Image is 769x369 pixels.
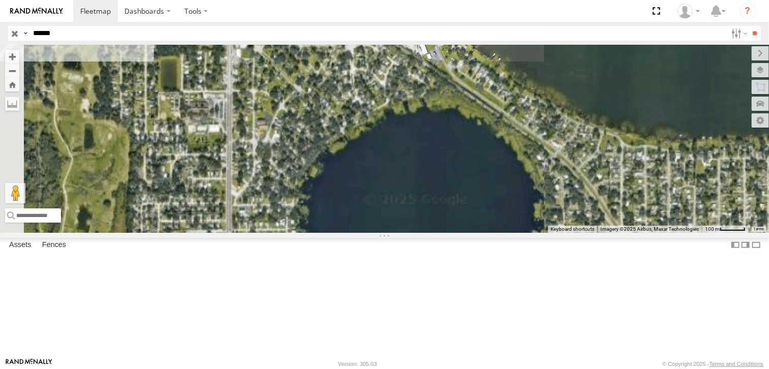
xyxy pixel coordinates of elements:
[705,226,720,232] span: 100 m
[37,238,71,253] label: Fences
[5,97,19,111] label: Measure
[754,227,764,231] a: Terms
[551,226,594,233] button: Keyboard shortcuts
[740,3,756,19] i: ?
[5,78,19,91] button: Zoom Home
[600,226,699,232] span: Imagery ©2025 Airbus, Maxar Technologies
[741,238,751,253] label: Dock Summary Table to the Right
[730,238,741,253] label: Dock Summary Table to the Left
[4,238,36,253] label: Assets
[674,4,703,19] div: Clarence Lewis
[727,26,749,41] label: Search Filter Options
[751,238,761,253] label: Hide Summary Table
[338,361,377,367] div: Version: 305.03
[5,64,19,78] button: Zoom out
[6,359,52,369] a: Visit our Website
[10,8,63,15] img: rand-logo.svg
[5,183,25,203] button: Drag Pegman onto the map to open Street View
[752,113,769,128] label: Map Settings
[5,50,19,64] button: Zoom in
[21,26,29,41] label: Search Query
[702,226,749,233] button: Map Scale: 100 m per 47 pixels
[710,361,763,367] a: Terms and Conditions
[662,361,763,367] div: © Copyright 2025 -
